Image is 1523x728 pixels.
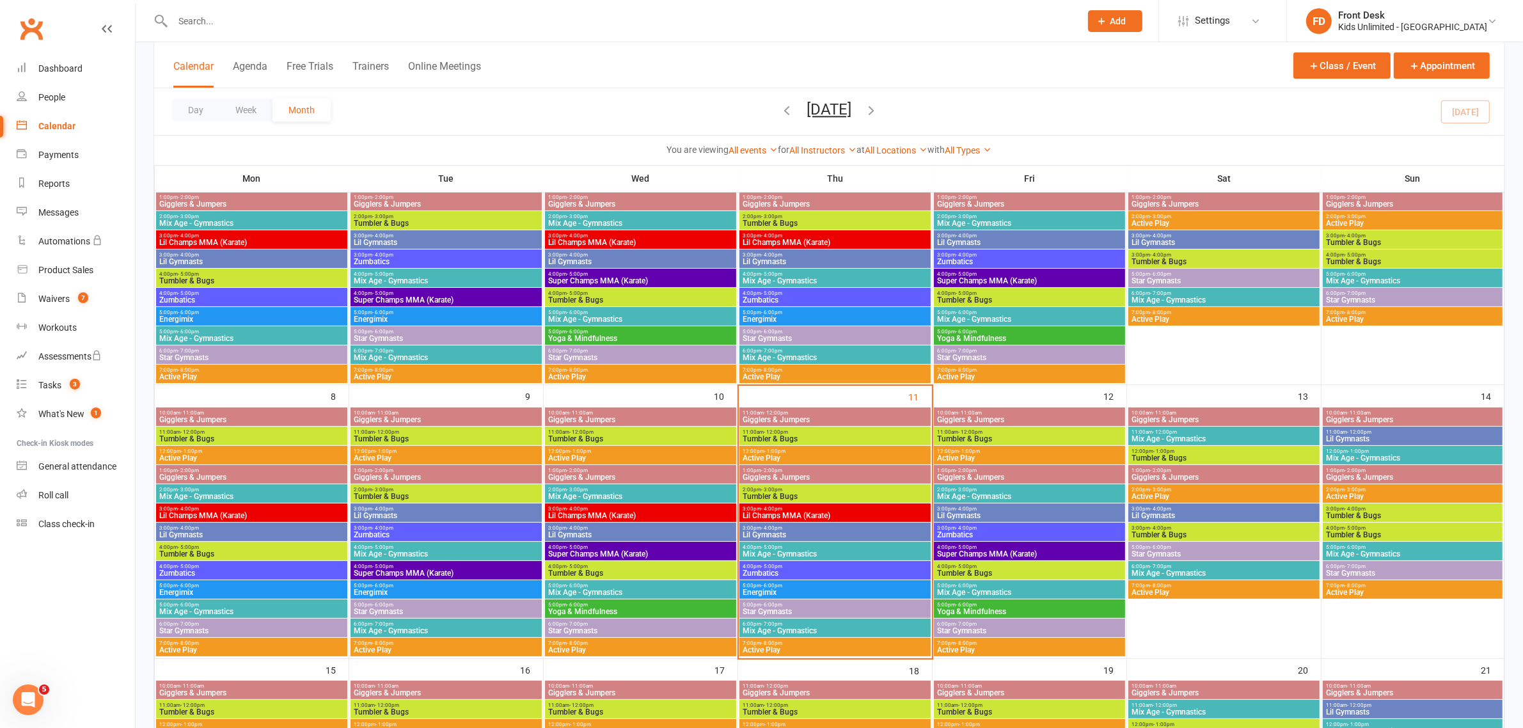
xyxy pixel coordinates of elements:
span: 3:00pm [548,252,734,258]
span: - 4:00pm [1150,233,1171,239]
span: Gigglers & Jumpers [548,200,734,208]
span: 10:00am [1131,410,1317,416]
span: - 4:00pm [761,252,782,258]
span: Gigglers & Jumpers [936,200,1123,208]
span: 5:00pm [548,329,734,335]
span: - 5:00pm [567,290,588,296]
span: 1:00pm [742,194,928,200]
span: 7:00pm [742,367,928,373]
span: Lil Champs MMA (Karate) [548,239,734,246]
span: - 5:00pm [761,271,782,277]
span: - 4:00pm [1345,233,1366,239]
button: Add [1088,10,1142,32]
div: Front Desk [1338,10,1487,21]
span: 1:00pm [1131,194,1317,200]
span: Lil Gymnasts [742,258,928,265]
span: - 3:00pm [567,214,588,219]
span: Star Gymnasts [159,354,345,361]
span: - 6:00pm [178,310,199,315]
span: 6:00pm [1131,290,1317,296]
span: - 5:00pm [567,271,588,277]
span: 11:00am [742,429,928,435]
a: Clubworx [15,13,47,45]
span: 5:00pm [742,310,928,315]
span: 7:00pm [1131,310,1317,315]
span: Active Play [1325,315,1499,323]
a: Messages [17,198,135,227]
span: 5:00pm [1325,271,1499,277]
span: - 6:00pm [372,329,393,335]
span: Lil Gymnasts [353,239,539,246]
span: Mix Age - Gymnastics [936,315,1123,323]
span: 11:00am [742,410,928,416]
span: 4:00pm [548,290,734,296]
span: - 6:00pm [761,329,782,335]
th: Mon [155,165,349,192]
span: 7:00pm [159,367,345,373]
span: - 5:00pm [178,290,199,296]
span: Tumbler & Bugs [1325,239,1499,246]
span: Mix Age - Gymnastics [1131,296,1317,304]
button: Appointment [1394,52,1490,79]
span: - 2:00pm [761,194,782,200]
span: Gigglers & Jumpers [1325,200,1499,208]
span: - 8:00pm [1150,310,1171,315]
span: - 11:00am [1347,410,1371,416]
div: Class check-in [38,519,95,529]
div: What's New [38,409,84,419]
span: Tumbler & Bugs [1131,258,1317,265]
div: Workouts [38,322,77,333]
span: - 3:00pm [372,214,393,219]
div: 9 [525,385,543,406]
span: - 6:00pm [956,310,977,315]
span: Tumbler & Bugs [159,277,345,285]
div: Product Sales [38,265,93,275]
div: 14 [1481,385,1504,406]
button: Class / Event [1293,52,1391,79]
span: - 4:00pm [178,252,199,258]
span: 7:00pm [936,367,1123,373]
strong: at [857,145,865,155]
span: 4:00pm [936,271,1123,277]
span: Energimix [742,315,928,323]
span: 7:00pm [548,367,734,373]
span: 1 [91,408,101,418]
span: Gigglers & Jumpers [742,416,928,423]
div: Calendar [38,121,75,131]
span: Tumbler & Bugs [936,296,1123,304]
th: Fri [933,165,1127,192]
span: 2:00pm [159,214,345,219]
span: Active Play [1131,315,1317,323]
span: - 12:00pm [569,429,594,435]
span: Gigglers & Jumpers [1131,416,1317,423]
div: 8 [331,385,349,406]
span: Gigglers & Jumpers [159,200,345,208]
span: 5:00pm [353,310,539,315]
span: 11:00am [159,429,345,435]
span: - 8:00pm [761,367,782,373]
div: 13 [1298,385,1321,406]
span: 5:00pm [159,310,345,315]
span: Star Gymnasts [1131,277,1317,285]
span: 2:00pm [1131,214,1317,219]
div: General attendance [38,461,116,471]
span: 2:00pm [742,214,928,219]
strong: You are viewing [667,145,729,155]
span: 6:00pm [548,348,734,354]
button: Calendar [173,60,214,88]
span: 7:00pm [353,367,539,373]
span: Tumbler & Bugs [353,219,539,227]
span: - 8:00pm [956,367,977,373]
span: - 11:00am [180,410,204,416]
span: Energimix [353,315,539,323]
button: [DATE] [807,100,852,118]
span: Gigglers & Jumpers [548,416,734,423]
a: Dashboard [17,54,135,83]
a: Assessments [17,342,135,371]
a: Reports [17,170,135,198]
span: 11:00am [936,429,1123,435]
span: - 11:00am [1153,410,1176,416]
span: 4:00pm [353,290,539,296]
span: 3:00pm [742,252,928,258]
span: Tumbler & Bugs [548,296,734,304]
